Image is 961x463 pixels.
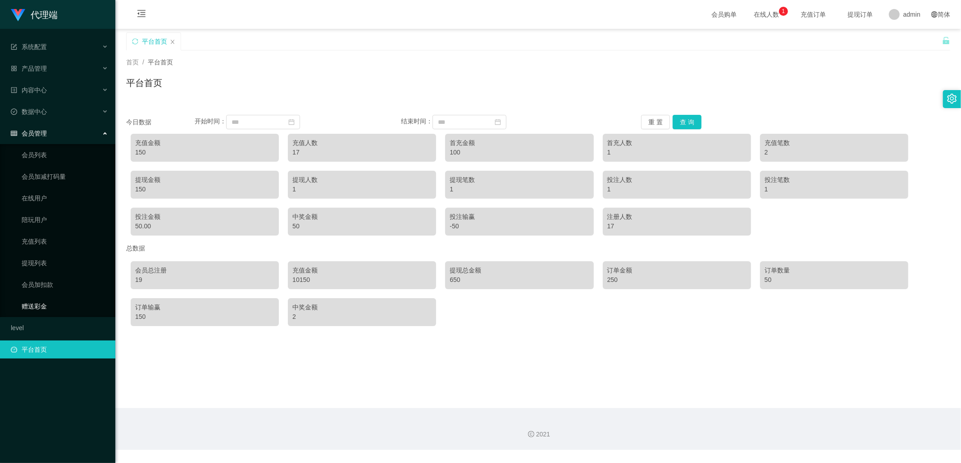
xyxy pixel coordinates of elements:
[749,11,783,18] span: 在线人数
[607,222,747,231] div: 17
[142,59,144,66] span: /
[292,148,432,157] div: 17
[22,146,108,164] a: 会员列表
[22,189,108,207] a: 在线用户
[126,0,157,29] i: 图标: menu-fold
[942,36,950,45] i: 图标: unlock
[126,59,139,66] span: 首页
[195,118,226,125] span: 开始时间：
[765,275,904,285] div: 50
[135,275,274,285] div: 19
[947,94,957,104] i: 图标: setting
[135,266,274,275] div: 会员总注册
[607,212,747,222] div: 注册人数
[292,185,432,194] div: 1
[135,212,274,222] div: 投注金额
[843,11,877,18] span: 提现订单
[11,65,47,72] span: 产品管理
[135,148,274,157] div: 150
[123,430,954,439] div: 2021
[22,211,108,229] a: 陪玩用户
[11,43,47,50] span: 系统配置
[292,175,432,185] div: 提现人数
[31,0,58,29] h1: 代理端
[22,168,108,186] a: 会员加减打码量
[607,175,747,185] div: 投注人数
[607,266,747,275] div: 订单金额
[11,9,25,22] img: logo.9652507e.png
[292,266,432,275] div: 充值金额
[11,130,47,137] span: 会员管理
[11,87,17,93] i: 图标: profile
[765,185,904,194] div: 1
[135,175,274,185] div: 提现金额
[765,148,904,157] div: 2
[450,185,589,194] div: 1
[495,119,501,125] i: 图标: calendar
[11,340,108,359] a: 图标: dashboard平台首页
[607,275,747,285] div: 250
[11,319,108,337] a: level
[450,148,589,157] div: 100
[607,148,747,157] div: 1
[450,212,589,222] div: 投注输赢
[796,11,830,18] span: 充值订单
[292,222,432,231] div: 50
[11,44,17,50] i: 图标: form
[126,240,950,257] div: 总数据
[765,175,904,185] div: 投注笔数
[135,312,274,322] div: 150
[11,11,58,18] a: 代理端
[135,185,274,194] div: 150
[292,275,432,285] div: 10150
[135,138,274,148] div: 充值金额
[11,65,17,72] i: 图标: appstore-o
[11,109,17,115] i: 图标: check-circle-o
[288,119,295,125] i: 图标: calendar
[135,303,274,312] div: 订单输赢
[779,7,788,16] sup: 1
[765,266,904,275] div: 订单数量
[22,276,108,294] a: 会员加扣款
[22,232,108,250] a: 充值列表
[450,175,589,185] div: 提现笔数
[450,222,589,231] div: -50
[126,76,162,90] h1: 平台首页
[292,312,432,322] div: 2
[292,138,432,148] div: 充值人数
[450,275,589,285] div: 650
[22,254,108,272] a: 提现列表
[401,118,433,125] span: 结束时间：
[11,86,47,94] span: 内容中心
[292,303,432,312] div: 中奖金额
[782,7,785,16] p: 1
[135,222,274,231] div: 50.00
[641,115,670,129] button: 重 置
[148,59,173,66] span: 平台首页
[22,297,108,315] a: 赠送彩金
[528,431,534,437] i: 图标: copyright
[132,38,138,45] i: 图标: sync
[673,115,701,129] button: 查 询
[170,39,175,45] i: 图标: close
[765,138,904,148] div: 充值笔数
[292,212,432,222] div: 中奖金额
[11,130,17,136] i: 图标: table
[931,11,938,18] i: 图标: global
[450,266,589,275] div: 提现总金额
[450,138,589,148] div: 首充金额
[11,108,47,115] span: 数据中心
[607,185,747,194] div: 1
[142,33,167,50] div: 平台首页
[607,138,747,148] div: 首充人数
[126,118,195,127] div: 今日数据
